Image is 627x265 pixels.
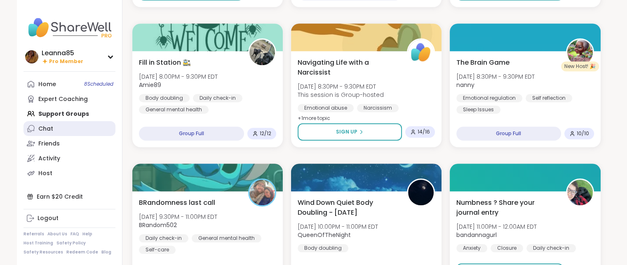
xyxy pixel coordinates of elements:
[298,223,378,231] span: [DATE] 10:00PM - 11:00PM EDT
[139,81,161,89] b: Amie89
[139,198,215,208] span: BRandomness last call
[456,58,510,68] span: The Brain Game
[23,13,115,42] img: ShareWell Nav Logo
[456,106,500,114] div: Sleep Issues
[298,123,402,141] button: Sign Up
[139,234,188,242] div: Daily check-in
[456,73,535,81] span: [DATE] 8:30PM - 9:30PM EDT
[38,125,53,133] div: Chat
[567,180,593,205] img: bandannagurl
[23,121,115,136] a: Chat
[101,249,111,255] a: Blog
[456,198,557,218] span: Numbness ? Share your journal entry
[526,244,576,252] div: Daily check-in
[139,106,209,114] div: General mental health
[456,231,497,239] b: bandannagurl
[42,49,83,58] div: Leanna85
[38,169,52,178] div: Host
[249,180,275,205] img: BRandom502
[298,91,384,99] span: This session is Group-hosted
[456,94,522,102] div: Emotional regulation
[526,94,572,102] div: Self reflection
[38,80,56,89] div: Home
[260,130,271,137] span: 12 / 12
[139,58,191,68] span: Fill in Station 🚉
[192,234,261,242] div: General mental health
[561,61,599,71] div: New Host! 🎉
[139,221,177,229] b: BRandom502
[298,58,398,77] span: Navigating Life with a Narcissist
[38,140,60,148] div: Friends
[23,240,53,246] a: Host Training
[23,166,115,181] a: Host
[491,244,523,252] div: Closure
[408,40,434,65] img: ShareWell
[38,95,88,103] div: Expert Coaching
[139,127,244,141] div: Group Full
[47,231,67,237] a: About Us
[298,244,348,252] div: Body doubling
[66,249,98,255] a: Redeem Code
[298,198,398,218] span: Wind Down Quiet Body Doubling - [DATE]
[336,128,357,136] span: Sign Up
[357,104,399,112] div: Narcissism
[23,231,44,237] a: Referrals
[23,91,115,106] a: Expert Coaching
[193,94,242,102] div: Daily check-in
[139,94,190,102] div: Body doubling
[139,73,218,81] span: [DATE] 8:00PM - 9:30PM EDT
[139,246,176,254] div: Self-care
[49,58,83,65] span: Pro Member
[23,249,63,255] a: Safety Resources
[418,129,430,135] span: 14 / 16
[23,77,115,91] a: Home8Scheduled
[56,240,86,246] a: Safety Policy
[82,231,92,237] a: Help
[23,136,115,151] a: Friends
[23,211,115,226] a: Logout
[38,155,60,163] div: Activity
[577,130,589,137] span: 10 / 10
[139,213,217,221] span: [DATE] 9:30PM - 11:00PM EDT
[298,82,384,91] span: [DATE] 8:30PM - 9:30PM EDT
[298,231,351,239] b: QueenOfTheNight
[456,244,487,252] div: Anxiety
[456,127,561,141] div: Group Full
[298,104,354,112] div: Emotional abuse
[408,180,434,205] img: QueenOfTheNight
[70,231,79,237] a: FAQ
[23,189,115,204] div: Earn $20 Credit
[84,81,113,87] span: 8 Scheduled
[38,214,59,223] div: Logout
[567,40,593,65] img: nanny
[25,50,38,63] img: Leanna85
[249,40,275,65] img: Amie89
[456,81,474,89] b: nanny
[23,151,115,166] a: Activity
[456,223,537,231] span: [DATE] 11:00PM - 12:00AM EDT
